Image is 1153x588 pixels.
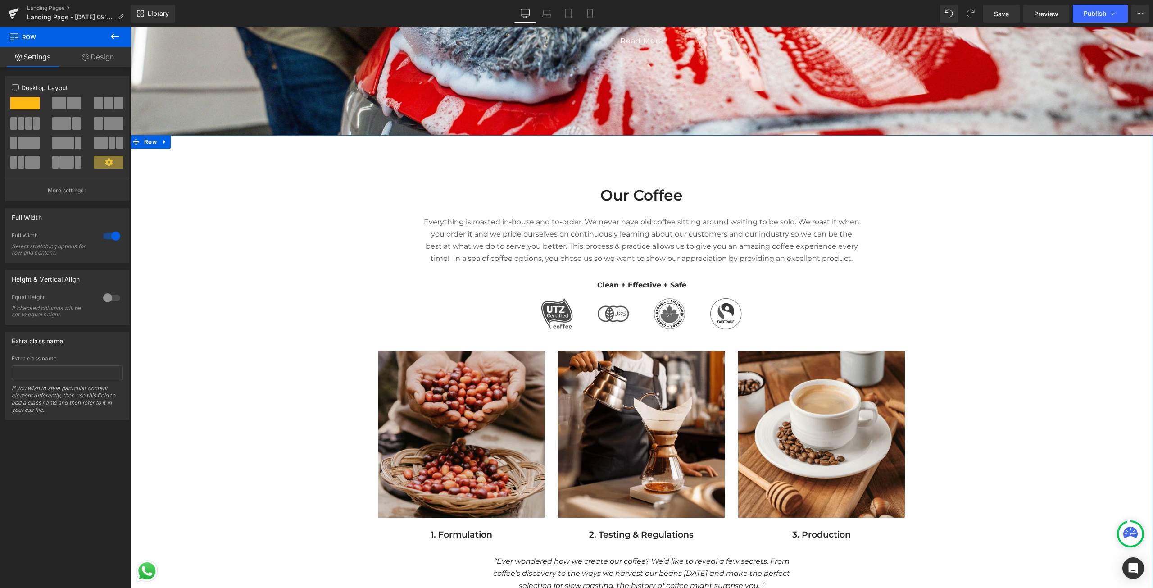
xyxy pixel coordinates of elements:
div: Full Width [12,209,42,221]
div: Height & Vertical Align [12,270,80,283]
p: 3. Production [608,501,775,514]
a: Laptop [536,5,558,23]
div: Open WhatsApp chat [5,532,29,556]
button: Publish [1073,5,1128,23]
span: Row [9,27,99,47]
div: Extra class name [12,356,123,362]
p: More settings [48,187,84,195]
a: Tablet [558,5,579,23]
p: Everything is roasted in-house and to-order. We never have old coffee sitting around waiting to b... [293,189,730,237]
p: Desktop Layout [12,83,123,92]
p: Clean + Effective + Safe [293,252,730,264]
span: Landing Page - [DATE] 09:25:20 [27,14,113,21]
button: Redo [962,5,980,23]
span: Save [994,9,1009,18]
a: Read More [476,3,548,24]
div: Equal Height [12,294,94,303]
span: Row [12,108,29,122]
p: 2. Testing & Regulations [428,501,595,514]
div: If checked columns will be set to equal height. [12,305,93,318]
p: 1. Formulation [248,501,415,514]
span: “Ever wondered how we create our coffee? We’d like to reveal a few secrets. From coffee’s discove... [363,530,660,563]
div: Extra class name [12,332,63,345]
a: Send a message via WhatsApp [5,532,29,556]
a: Desktop [514,5,536,23]
button: Undo [940,5,958,23]
a: Landing Pages [27,5,131,12]
div: Open Intercom Messenger [1122,557,1144,579]
div: Select stretching options for row and content. [12,243,93,256]
a: New Library [131,5,175,23]
a: Design [65,47,131,67]
a: Expand / Collapse [29,108,41,122]
span: Preview [1034,9,1058,18]
button: More settings [5,180,129,201]
span: Library [148,9,169,18]
button: More [1131,5,1149,23]
div: Full Width [12,232,94,242]
div: If you wish to style particular content element differently, then use this field to add a class n... [12,385,123,419]
a: Mobile [579,5,601,23]
h2: Our Coffee [293,159,730,178]
a: Preview [1023,5,1069,23]
span: Publish [1084,10,1106,17]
